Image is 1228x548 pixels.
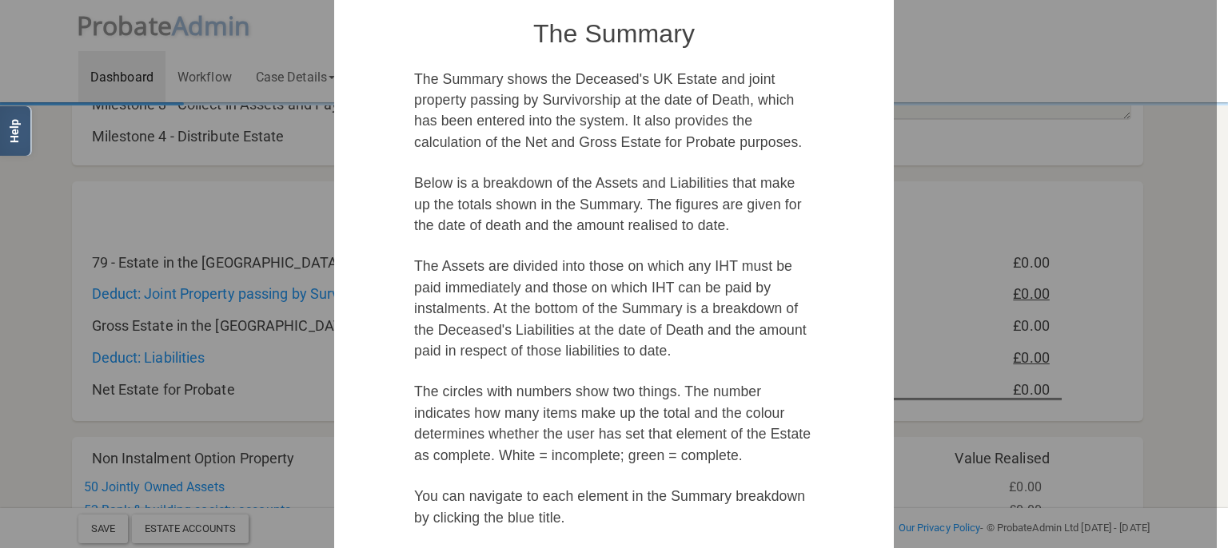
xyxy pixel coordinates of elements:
p: The Assets are divided into those on which any IHT must be paid immediately and those on which IH... [414,256,814,361]
p: Below is a breakdown of the Assets and Liabilities that make up the totals shown in the Summary. ... [414,173,814,236]
h3: The Summary [358,20,870,48]
p: The circles with numbers show two things. The number indicates how many items make up the total a... [414,381,814,466]
p: You can navigate to each element in the Summary breakdown by clicking the blue title. [414,486,814,528]
p: The Summary shows the Deceased's UK Estate and joint property passing by Survivorship at the date... [414,69,814,153]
